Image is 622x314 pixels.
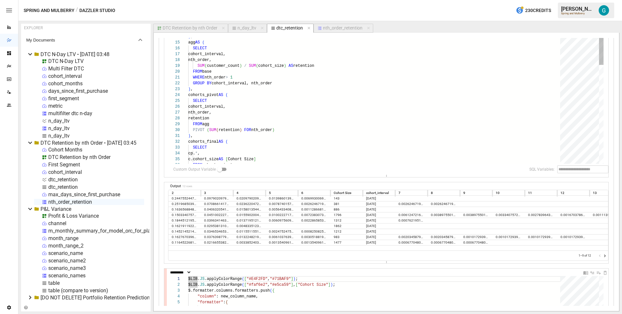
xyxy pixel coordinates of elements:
span: { [272,288,274,293]
div: 0.03763987792472025 [201,234,233,240]
span: SELECT [193,99,207,103]
span: , [198,151,200,156]
span: FROM [193,69,202,74]
div: DTC N-Day LTV [48,58,84,64]
div: 0.0008250825082508251 [298,229,330,234]
div: n_day_ltv [48,133,70,139]
div: channel [48,220,66,226]
div: 0.11645226811103589 [168,240,201,245]
div: 13 [593,191,597,195]
span: cohort_interval, nth_order [212,81,272,86]
div: m_monthly_summary_for_model_orc_for_plan [48,228,154,234]
span: AS [195,40,200,45]
div: cohort_interval [48,169,82,175]
div: 0.0011135857461024498 [590,212,622,218]
div: 0.040632054176072234 [201,207,233,212]
div: [DO NOT DELETE] Portfolio Retention Prediction Accuracy [40,295,172,301]
div: 10 [496,191,500,195]
div: 0.006124721603563474 [395,212,428,218]
div: 0.01155115511551155 [233,229,266,234]
span: $LIB. [188,277,200,281]
span: ( [225,139,228,144]
div: Cohort Size [334,191,351,195]
div: cohort_interval [48,73,82,79]
div: 0.15033407572383073 [168,212,201,218]
span: : new_column_name, [216,294,258,299]
span: cohort_interval, [188,104,225,109]
span: ) [284,64,286,68]
span: cp. [188,151,195,156]
span: ] [291,277,293,281]
div: Multi Filter DTC [48,66,84,72]
div: Insert Cell Below [596,269,601,275]
span: JS [200,277,204,281]
div: 5 [168,299,180,305]
div: 0.001017293997965412 [525,234,557,240]
div: DTC Retention by nth Order • [DATE] 03:45 [40,140,136,146]
span: ) [293,277,295,281]
div: [PERSON_NAME] [561,6,595,12]
div: / [76,6,78,15]
span: ] [328,283,330,287]
span: [ [244,283,247,287]
div: 28 [168,115,180,121]
span: cohorts_pivot [188,93,219,97]
div: Documentation [583,269,588,275]
span: FROM [193,163,202,167]
span: ) [330,283,333,287]
span: AS [219,157,223,162]
div: Cohort Months [48,147,82,153]
div: 0.07086614173228346 [201,201,233,207]
div: 1862 [330,223,363,229]
span: JS [200,283,204,287]
div: 0.24475524475524477 [168,196,201,201]
span: cohorts_pivot cp [202,163,239,167]
div: 0.0056433408577878106 [266,207,298,212]
p: 1–9 of 12 [579,254,591,258]
div: 983 [330,234,363,240]
div: 2025-03-01 [363,229,395,234]
span: .applyColorRange [204,283,242,287]
span: WHERE [193,75,204,80]
span: ( [202,40,204,45]
div: 2 [168,282,180,288]
span: , [268,283,270,287]
div: DTC Retention by nth Order [48,154,110,160]
span: nth_order [204,75,225,80]
div: 0.006097560975609756 [266,218,298,223]
div: n_day_ltv [237,25,256,31]
div: 3 [168,288,180,294]
button: Spring and Mulberry [24,6,75,15]
span: AS [219,139,223,144]
span: ( [242,283,244,287]
button: dtc_retention [267,24,314,33]
div: 0.003385240352064997 [233,240,266,245]
button: Gavin Acres [595,1,613,19]
div: 0.0007621951219512195 [395,218,428,223]
div: 2024-09-01 [363,196,395,201]
span: "#faf6e2" [247,283,268,287]
div: 0.0026246719160104987 [395,201,428,207]
span: GROUP [193,81,204,86]
div: 2025-02-01 [363,223,395,229]
div: 1212 [330,229,363,234]
div: 0.01002227171492205 [266,212,298,218]
div: 0.0016703786191536749 [557,212,590,218]
div: 0.0006770480704129993 [395,240,428,245]
div: 26 [168,104,180,110]
div: 8 [431,191,433,195]
div: Output [169,184,182,188]
span: [ [225,157,228,162]
span: "formatter" [198,300,223,305]
div: nth_order_retention [48,199,92,205]
div: DTC N-Day LTV • [DATE] 03:48 [40,51,109,57]
div: 0.0033407572383073497 [492,212,525,218]
div: 2024-10-01 [363,201,395,207]
div: 15 [168,40,180,45]
div: table (compare to version) [48,287,108,294]
div: 2024-12-01 [363,212,395,218]
span: 1 [230,75,233,80]
div: 0.002034587995930824 [395,234,428,240]
div: 16 [168,45,180,51]
button: 230Credits [513,5,554,17]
